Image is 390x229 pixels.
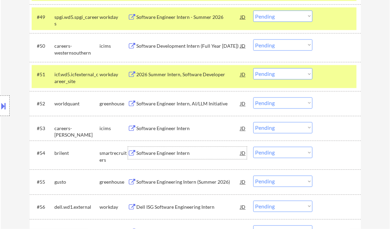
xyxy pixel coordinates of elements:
[137,43,241,49] div: Software Development Intern (Full Year [DATE])
[100,204,128,211] div: workday
[37,179,49,186] div: #55
[137,125,241,132] div: Software Engineer Intern
[137,71,241,78] div: 2026 Summer Intern, Software Developer
[137,14,241,21] div: Software Engineer Intern - Summer 2026
[55,179,100,186] div: gusto
[240,201,247,213] div: JD
[240,122,247,135] div: JD
[240,68,247,81] div: JD
[100,179,128,186] div: greenhouse
[137,179,241,186] div: Software Engineering Intern (Summer 2026)
[55,14,100,27] div: spgi.wd5.spgi_careers
[37,204,49,211] div: #56
[240,98,247,110] div: JD
[240,39,247,52] div: JD
[240,176,247,188] div: JD
[100,14,128,21] div: workday
[240,147,247,159] div: JD
[137,101,241,107] div: Software Engineer Intern, AI/LLM Initiative
[137,150,241,157] div: Software Engineer Intern
[240,11,247,23] div: JD
[37,14,49,21] div: #49
[55,204,100,211] div: dell.wd1.external
[137,204,241,211] div: Dell ISG Software Engineering Intern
